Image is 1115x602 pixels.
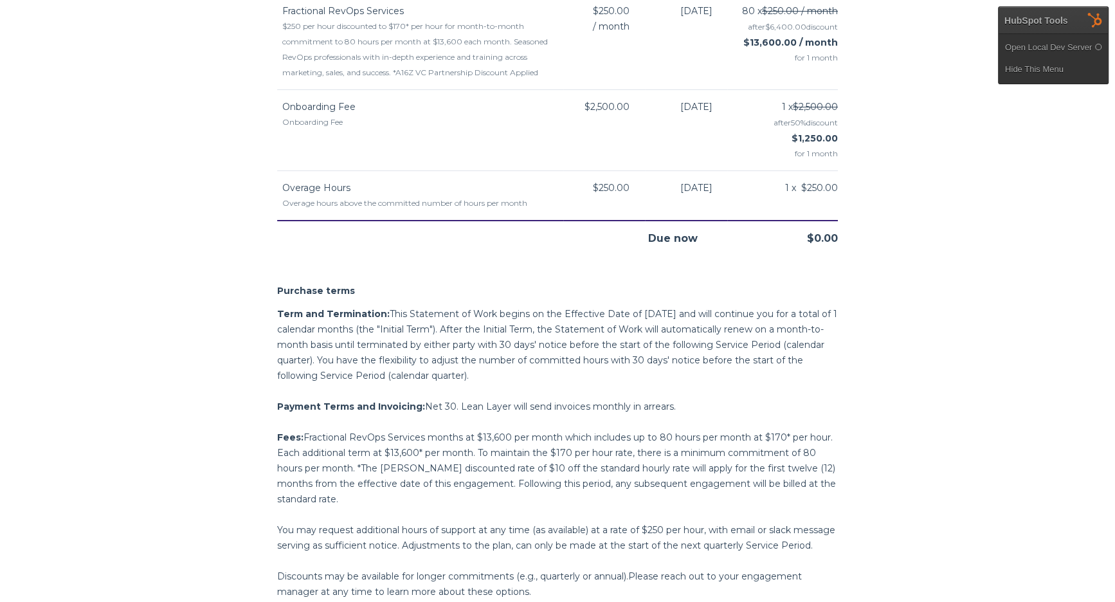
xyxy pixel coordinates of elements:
[765,22,806,32] span: $6,400.00
[793,101,838,113] s: $2,500.00
[698,221,838,246] div: $0.00
[791,118,806,127] span: 50%
[585,99,630,114] span: $2,500.00
[277,432,304,443] span: Fees:
[645,89,727,170] td: [DATE]
[782,99,838,114] span: 1 x
[762,5,838,17] s: $250.00 / month
[277,308,390,320] span: Term and Termination:
[277,570,802,597] span: Discounts may be available for longer commitments (e.g., quarterly or annual).Please reach out to...
[727,146,837,161] span: for 1 month
[593,19,630,34] span: / month
[282,182,350,194] span: Overage Hours
[282,19,563,80] div: $250 per hour discounted to $170* per hour for month-to-month commitment to 80 hours per month at...
[277,432,836,505] span: Fractional RevOps Services months at $13,600 per month which includes up to 80 hours per month at...
[557,221,698,246] div: Due now
[282,101,356,113] span: Onboarding Fee
[1004,15,1068,26] div: HubSpot Tools
[645,170,727,221] td: [DATE]
[593,180,630,196] span: $250.00
[999,37,1108,59] a: Open Local Dev Server
[785,180,838,196] span: 1 x $250.00
[277,283,838,298] h2: Purchase terms
[282,114,563,130] div: Onboarding Fee
[282,5,404,17] span: Fractional RevOps Services
[742,3,838,19] span: 80 x
[593,3,630,19] span: $250.00
[727,50,837,66] span: for 1 month
[748,22,838,32] span: after discount
[774,118,838,127] span: after discount
[425,401,676,412] span: Net 30. Lean Layer will send invoices monthly in arrears.
[277,401,425,412] span: Payment Terms and Invoicing:
[277,524,835,551] span: You may request additional hours of support at any time (as available) at a rate of $250 per hour...
[792,132,838,144] strong: $1,250.00
[998,6,1109,84] div: HubSpot Tools Open Local Dev Server Hide This Menu
[277,308,837,381] span: This Statement of Work begins on the Effective Date of [DATE] and will continue you for a total o...
[743,37,838,48] strong: $13,600.00 / month
[1082,6,1109,33] img: HubSpot Tools Menu Toggle
[282,196,563,211] div: Overage hours above the committed number of hours per month
[999,59,1108,80] a: Hide This Menu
